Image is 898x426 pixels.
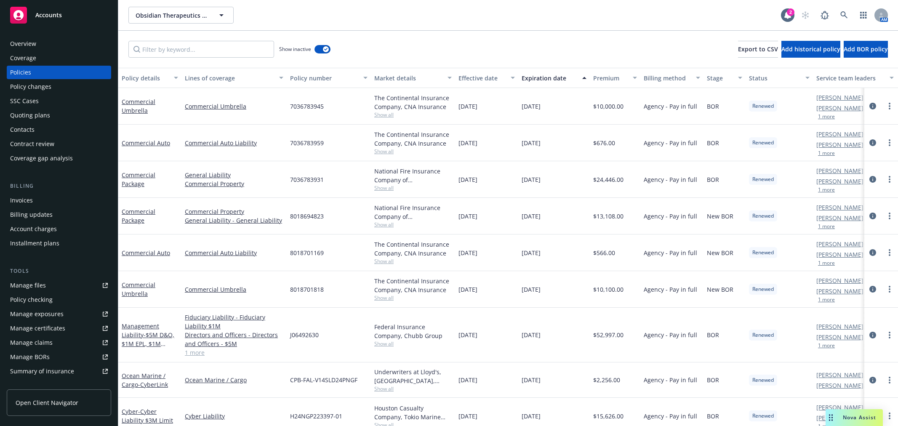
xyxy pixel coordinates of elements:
button: 1 more [818,297,835,302]
a: 1 more [185,348,283,357]
span: Show all [374,148,452,155]
div: Installment plans [10,237,59,250]
button: 1 more [818,343,835,348]
a: Manage files [7,279,111,292]
span: Accounts [35,12,62,19]
a: [PERSON_NAME] [816,381,863,390]
span: 8018694823 [290,212,324,221]
div: Stage [707,74,733,83]
span: 7036783931 [290,175,324,184]
div: Policy number [290,74,358,83]
div: Policy changes [10,80,51,93]
span: [DATE] [458,285,477,294]
span: Agency - Pay in full [644,138,697,147]
span: [DATE] [458,248,477,257]
span: J06492630 [290,330,319,339]
div: Effective date [458,74,506,83]
a: circleInformation [868,211,878,221]
span: CPB-FAL-V14SLD24PNGF [290,375,357,384]
a: Commercial Property [185,207,283,216]
a: General Liability [185,170,283,179]
a: [PERSON_NAME] [816,104,863,112]
button: Policy number [287,68,371,88]
div: The Continental Insurance Company, CNA Insurance [374,240,452,258]
div: Expiration date [522,74,577,83]
span: Export to CSV [738,45,778,53]
a: circleInformation [868,248,878,258]
a: Contract review [7,137,111,151]
span: [DATE] [522,212,541,221]
span: BOR [707,412,719,421]
span: Renewed [752,285,774,293]
span: 7036783945 [290,102,324,111]
a: Coverage gap analysis [7,152,111,165]
span: Agency - Pay in full [644,375,697,384]
a: Accounts [7,3,111,27]
span: 8018701169 [290,248,324,257]
div: Lines of coverage [185,74,274,83]
a: Manage certificates [7,322,111,335]
span: - $5M D&O, $1M EPL, $1M Fiduciary [122,331,174,357]
span: Show all [374,340,452,347]
a: [PERSON_NAME] [816,322,863,331]
button: 1 more [818,187,835,192]
a: [PERSON_NAME] [816,413,863,422]
a: General Liability - General Liability [185,216,283,225]
span: Show all [374,385,452,392]
span: $15,626.00 [593,412,624,421]
a: Fiduciary Liability - Fiduciary Liability $1M [185,313,283,330]
div: Manage certificates [10,322,65,335]
div: 2 [787,8,794,16]
button: Stage [703,68,746,88]
a: [PERSON_NAME] [816,93,863,102]
a: Policy checking [7,293,111,306]
span: Renewed [752,139,774,146]
a: Commercial Package [122,208,155,224]
span: Show inactive [279,45,311,53]
a: circleInformation [868,284,878,294]
span: Add historical policy [781,45,840,53]
button: 1 more [818,151,835,156]
span: BOR [707,175,719,184]
div: The Continental Insurance Company, CNA Insurance [374,277,452,294]
span: Agency - Pay in full [644,330,697,339]
a: Policies [7,66,111,79]
div: Manage claims [10,336,53,349]
div: Overview [10,37,36,51]
a: Manage BORs [7,350,111,364]
a: Quoting plans [7,109,111,122]
span: Renewed [752,176,774,183]
div: Billing [7,182,111,190]
span: $24,446.00 [593,175,624,184]
span: Agency - Pay in full [644,102,697,111]
div: Quoting plans [10,109,50,122]
div: The Continental Insurance Company, CNA Insurance [374,130,452,148]
button: 1 more [818,224,835,229]
button: Effective date [455,68,518,88]
div: Policies [10,66,31,79]
div: SSC Cases [10,94,39,108]
button: Add historical policy [781,41,840,58]
div: Coverage gap analysis [10,152,73,165]
span: [DATE] [458,212,477,221]
span: Show all [374,258,452,265]
button: Nova Assist [826,409,883,426]
a: Directors and Officers - Directors and Officers - $5M [185,330,283,348]
span: BOR [707,102,719,111]
span: H24NGP223397-01 [290,412,342,421]
span: BOR [707,375,719,384]
a: Ocean Marine / Cargo [185,375,283,384]
span: [DATE] [522,175,541,184]
span: Show all [374,294,452,301]
a: Commercial Umbrella [185,285,283,294]
div: Summary of insurance [10,365,74,378]
a: [PERSON_NAME] [816,140,863,149]
a: [PERSON_NAME] [816,276,863,285]
a: [PERSON_NAME] [816,177,863,186]
div: The Continental Insurance Company, CNA Insurance [374,93,452,111]
input: Filter by keyword... [128,41,274,58]
a: Switch app [855,7,872,24]
span: New BOR [707,248,733,257]
div: Contract review [10,137,54,151]
a: [PERSON_NAME] [816,287,863,296]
